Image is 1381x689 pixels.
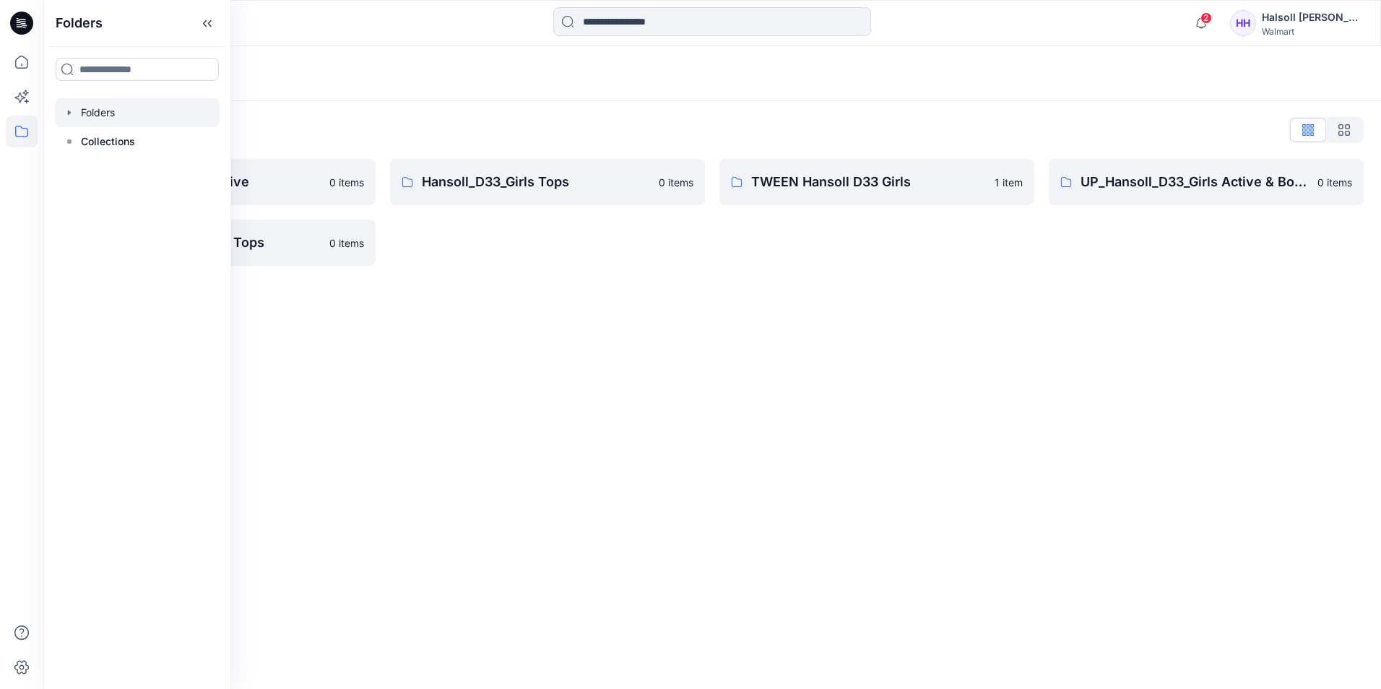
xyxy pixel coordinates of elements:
p: UP_Hansoll_D33_Girls Active & Bottoms [1081,172,1309,192]
a: UP_Hansoll_D33_Girls Active & Bottoms0 items [1049,159,1364,205]
p: 0 items [659,175,693,190]
p: 1 item [995,175,1023,190]
div: Halsoll [PERSON_NAME] Girls Design Team [1262,9,1363,26]
p: 0 items [329,235,364,251]
p: TWEEN Hansoll D33 Girls [751,172,986,192]
a: Hansoll_D33_Girls Tops0 items [390,159,705,205]
p: Hansoll_D33_Girls Tops [422,172,650,192]
a: TWEEN Hansoll D33 Girls1 item [719,159,1034,205]
div: HH [1230,10,1256,36]
div: Walmart [1262,26,1363,37]
p: Collections [81,133,135,150]
span: 2 [1200,12,1212,24]
p: 0 items [329,175,364,190]
p: 0 items [1317,175,1352,190]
